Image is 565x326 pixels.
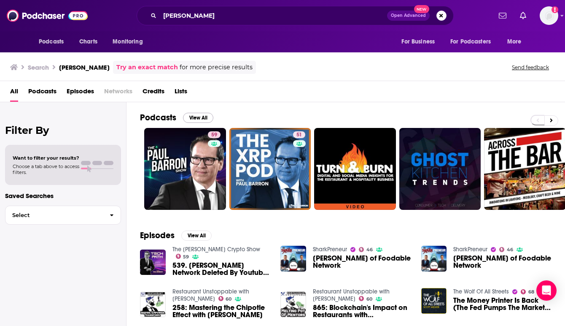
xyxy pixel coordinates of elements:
a: Podcasts [28,84,56,102]
div: Search podcasts, credits, & more... [137,6,454,25]
img: Podchaser - Follow, Share and Rate Podcasts [7,8,88,24]
span: For Podcasters [450,36,491,48]
button: View All [183,113,213,123]
a: EpisodesView All [140,230,212,241]
a: 60 [218,296,232,301]
h2: Filter By [5,124,121,136]
a: Restaurant Unstoppable with Eric Cacciatore [172,288,249,302]
span: for more precise results [180,62,253,72]
span: 51 [296,131,302,139]
a: 51 [293,131,305,138]
a: 51 [229,128,311,210]
span: Choose a tab above to access filters. [13,163,79,175]
button: open menu [501,34,532,50]
button: Show profile menu [540,6,558,25]
a: Paul Barron of Foodable Network [453,255,552,269]
a: Show notifications dropdown [517,8,530,23]
a: Paul Barron of Foodable Network [313,255,411,269]
a: PodcastsView All [140,112,213,123]
a: 46 [359,247,373,252]
span: 59 [211,131,217,139]
a: 59 [208,131,221,138]
span: 46 [507,248,513,252]
a: SharkPreneur [313,246,347,253]
a: 59 [144,128,226,210]
button: View All [181,231,212,241]
span: 258: Mastering the Chipotle Effect with [PERSON_NAME] [172,304,271,318]
span: Monitoring [113,36,143,48]
button: Open AdvancedNew [387,11,430,21]
a: 258: Mastering the Chipotle Effect with Paul Barron [172,304,271,318]
img: The Money Printer Is Back (The Fed Pumps The Market) l Paul Barron [421,288,447,314]
button: open menu [395,34,445,50]
a: Charts [74,34,102,50]
span: 60 [366,297,372,301]
button: Select [5,206,121,225]
p: Saved Searches [5,192,121,200]
img: 258: Mastering the Chipotle Effect with Paul Barron [140,292,166,318]
span: 865: Blockchain's Impact on Restaurants with [PERSON_NAME] [313,304,411,318]
span: 68 [528,290,534,294]
a: Show notifications dropdown [495,8,510,23]
span: [PERSON_NAME] of Foodable Network [453,255,552,269]
button: Send feedback [509,64,552,71]
span: [PERSON_NAME] of Foodable Network [313,255,411,269]
span: For Business [401,36,435,48]
span: Charts [79,36,97,48]
a: All [10,84,18,102]
div: Open Intercom Messenger [536,280,557,301]
span: Podcasts [39,36,64,48]
a: 59 [176,254,189,259]
a: 46 [499,247,513,252]
a: Lists [175,84,187,102]
img: Paul Barron of Foodable Network [280,246,306,272]
img: Paul Barron of Foodable Network [421,246,447,272]
span: New [414,5,429,13]
span: 60 [226,297,231,301]
a: Try an exact match [116,62,178,72]
span: Want to filter your results? [13,155,79,161]
h3: [PERSON_NAME] [59,63,110,71]
span: 539. [PERSON_NAME] Network Deleted By Youtube | What Happened!? [172,262,271,276]
img: User Profile [540,6,558,25]
a: The Paul Barron Crypto Show [172,246,260,253]
h2: Episodes [140,230,175,241]
span: 59 [183,255,189,259]
input: Search podcasts, credits, & more... [160,9,387,22]
img: 865: Blockchain's Impact on Restaurants with Paul Barron [280,292,306,318]
a: SharkPreneur [453,246,487,253]
svg: Add a profile image [552,6,558,13]
a: 865: Blockchain's Impact on Restaurants with Paul Barron [313,304,411,318]
span: 46 [366,248,373,252]
a: Credits [143,84,164,102]
button: open menu [107,34,153,50]
a: 68 [521,289,534,294]
span: The Money Printer Is Back (The Fed Pumps The Market) l [PERSON_NAME] [453,297,552,311]
span: Select [5,212,103,218]
img: 539. Paul Barron Network Deleted By Youtube | What Happened!? [140,250,166,275]
span: More [507,36,522,48]
a: The Wolf Of All Streets [453,288,509,295]
button: open menu [33,34,75,50]
span: Networks [104,84,132,102]
h2: Podcasts [140,112,176,123]
h3: Search [28,63,49,71]
span: Logged in as HughE [540,6,558,25]
a: The Money Printer Is Back (The Fed Pumps The Market) l Paul Barron [453,297,552,311]
button: open menu [445,34,503,50]
a: Restaurant Unstoppable with Eric Cacciatore [313,288,390,302]
a: 60 [359,296,372,301]
a: 539. Paul Barron Network Deleted By Youtube | What Happened!? [172,262,271,276]
span: Open Advanced [391,14,426,18]
a: Episodes [67,84,94,102]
